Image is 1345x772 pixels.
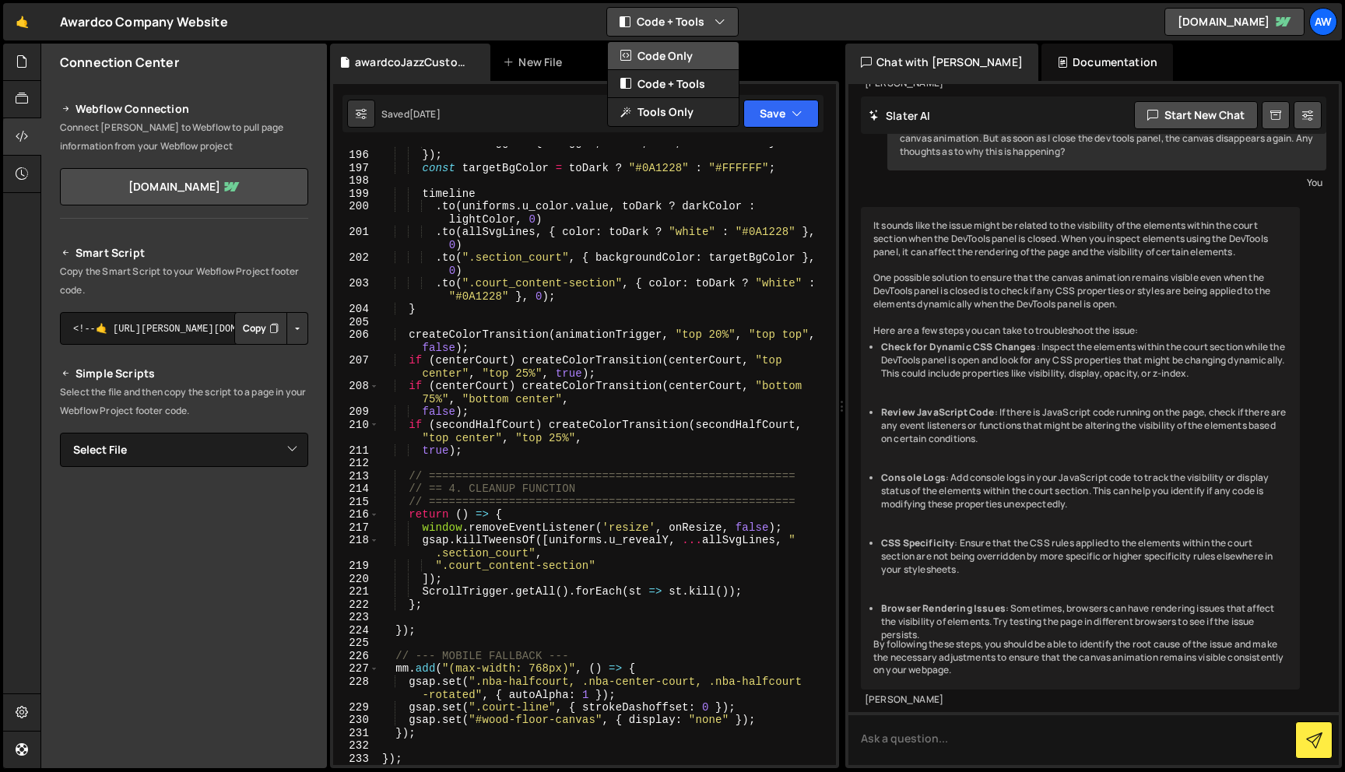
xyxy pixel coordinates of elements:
div: Button group with nested dropdown [234,312,308,345]
div: 222 [333,598,379,612]
li: : Sometimes, browsers can have rendering issues that affect the visibility of elements. Try testi... [881,602,1287,641]
div: 217 [333,521,379,535]
div: 226 [333,650,379,663]
div: awardcoJazzCustomerStory.js [355,54,472,70]
button: Code Only [608,42,739,70]
p: Copy the Smart Script to your Webflow Project footer code. [60,262,308,300]
div: 220 [333,573,379,586]
a: Aw [1309,8,1337,36]
strong: Review JavaScript Code [881,405,995,419]
li: : Inspect the elements within the court section while the DevTools panel is open and look for any... [881,341,1287,380]
h2: Simple Scripts [60,364,308,383]
div: 225 [333,637,379,650]
div: Saved [381,107,441,121]
div: 227 [333,662,379,675]
div: 198 [333,174,379,188]
h2: Slater AI [869,108,931,123]
button: Tools Only [608,98,739,126]
div: [PERSON_NAME] [865,77,1296,90]
li: : If there is JavaScript code running on the page, check if there are any event listeners or func... [881,406,1287,445]
div: Documentation [1041,44,1173,81]
button: Code + Tools [607,8,738,36]
div: 228 [333,675,379,701]
div: 204 [333,303,379,316]
a: [DOMAIN_NAME] [60,168,308,205]
div: 202 [333,251,379,277]
p: Connect [PERSON_NAME] to Webflow to pull page information from your Webflow project [60,118,308,156]
div: 200 [333,200,379,226]
div: 223 [333,611,379,624]
h2: Webflow Connection [60,100,308,118]
textarea: <!--🤙 [URL][PERSON_NAME][DOMAIN_NAME]> <script>document.addEventListener("DOMContentLoaded", func... [60,312,308,345]
div: 233 [333,753,379,766]
div: 209 [333,405,379,419]
div: [PERSON_NAME] [865,693,1296,707]
button: Code + Tools [608,70,739,98]
div: 221 [333,585,379,598]
div: 206 [333,328,379,354]
li: : Ensure that the CSS rules applied to the elements within the court section are not being overri... [881,537,1287,576]
iframe: YouTube video player [60,493,310,633]
div: 212 [333,457,379,470]
div: This doesn't work. If I set display to the first halfcourt section to none, then I can see the ca... [887,107,1326,170]
li: : Add console logs in your JavaScript code to track the visibility or display status of the eleme... [881,472,1287,511]
a: 🤙 [3,3,41,40]
div: 203 [333,277,379,303]
div: 207 [333,354,379,380]
div: 215 [333,496,379,509]
div: 213 [333,470,379,483]
div: 230 [333,714,379,727]
button: Copy [234,312,287,345]
h2: Smart Script [60,244,308,262]
p: Select the file and then copy the script to a page in your Webflow Project footer code. [60,383,308,420]
div: 232 [333,739,379,753]
h2: Connection Center [60,54,179,71]
div: 219 [333,560,379,573]
div: 201 [333,226,379,251]
div: 210 [333,419,379,444]
div: 197 [333,162,379,175]
strong: Check for Dynamic CSS Changes [881,340,1037,353]
div: 208 [333,380,379,405]
div: 218 [333,534,379,560]
div: It sounds like the issue might be related to the visibility of the elements within the court sect... [861,207,1300,690]
div: 199 [333,188,379,201]
div: Chat with [PERSON_NAME] [845,44,1038,81]
div: 224 [333,624,379,637]
div: 214 [333,482,379,496]
div: 229 [333,701,379,714]
strong: CSS Specificity [881,536,954,549]
div: 231 [333,727,379,740]
strong: Console Logs [881,471,946,484]
div: 216 [333,508,379,521]
strong: Browser Rendering Issues [881,602,1006,615]
div: 211 [333,444,379,458]
div: Awardco Company Website [60,12,228,31]
a: [DOMAIN_NAME] [1164,8,1305,36]
div: New File [503,54,568,70]
div: You [891,174,1322,191]
button: Start new chat [1134,101,1258,129]
div: 196 [333,149,379,162]
div: 205 [333,316,379,329]
div: [DATE] [409,107,441,121]
button: Save [743,100,819,128]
